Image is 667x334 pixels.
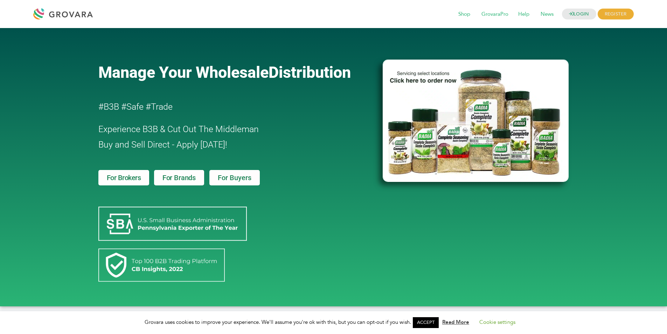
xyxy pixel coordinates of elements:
[98,63,371,82] a: Manage Your WholesaleDistribution
[98,99,343,115] h2: #B3B #Safe #Trade
[477,11,513,18] a: GrovaraPro
[98,124,259,134] span: Experience B3B & Cut Out The Middleman
[145,319,522,326] span: Grovara uses cookies to improve your experience. We'll assume you're ok with this, but you can op...
[209,170,260,185] a: For Buyers
[536,8,558,21] span: News
[513,8,534,21] span: Help
[598,9,634,20] span: REGISTER
[453,8,475,21] span: Shop
[107,174,141,181] span: For Brokers
[154,170,204,185] a: For Brands
[479,319,515,326] a: Cookie settings
[442,319,469,326] a: Read More
[98,63,269,82] span: Manage Your Wholesale
[269,63,351,82] span: Distribution
[218,174,251,181] span: For Buyers
[477,8,513,21] span: GrovaraPro
[536,11,558,18] a: News
[162,174,196,181] span: For Brands
[413,317,439,328] a: ACCEPT
[453,11,475,18] a: Shop
[98,139,227,150] span: Buy and Sell Direct - Apply [DATE]!
[513,11,534,18] a: Help
[562,9,596,20] a: LOGIN
[98,170,150,185] a: For Brokers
